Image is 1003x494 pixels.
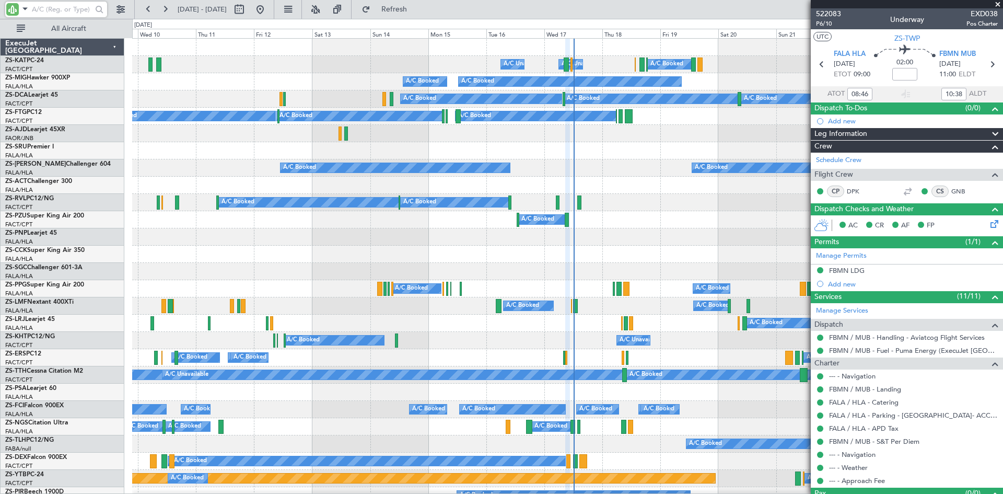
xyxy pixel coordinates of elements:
div: A/C Booked [750,315,783,331]
div: A/C Booked [695,160,728,176]
div: A/C Booked [406,74,439,89]
input: --:-- [847,88,872,100]
span: Pos Charter [966,19,998,28]
div: A/C Unavailable [620,332,663,348]
div: A/C Booked [395,281,428,296]
a: FALA/HLA [5,428,33,435]
a: ZS-FTGPC12 [5,109,42,116]
span: ZS-DCA [5,92,28,98]
a: Manage Permits [816,251,867,261]
div: A/C Booked [689,436,722,452]
a: FALA / HLA - APD Tax [829,424,899,433]
a: FALA / HLA - Catering [829,398,899,407]
span: ALDT [969,89,986,99]
a: FBMN / MUB - Fuel - Puma Energy (ExecuJet [GEOGRAPHIC_DATA] Account) [829,346,998,355]
a: ZS-SRUPremier I [5,144,54,150]
span: ZS-DEX [5,454,27,461]
a: FACT/CPT [5,341,32,349]
a: FALA / HLA - Parking - [GEOGRAPHIC_DATA]- ACC # 1800 [829,411,998,420]
div: A/C Booked [744,91,777,107]
div: Wed 17 [544,29,602,38]
span: ZS-RVL [5,196,26,202]
span: ZS-TLH [5,437,26,443]
span: [DATE] [834,59,855,70]
a: ZS-RVLPC12/NG [5,196,54,202]
a: ZS-NGSCitation Ultra [5,420,68,426]
div: A/C Booked [403,194,436,210]
a: FALA/HLA [5,255,33,263]
a: ZS-ACTChallenger 300 [5,178,72,185]
div: Sun 21 [776,29,834,38]
span: ZS-PSA [5,385,27,392]
a: FALA/HLA [5,307,33,315]
div: A/C Booked [287,332,320,348]
div: Fri 19 [660,29,718,38]
span: ZS-ACT [5,178,27,185]
div: CP [827,186,844,197]
a: FBMN / MUB - S&T Per Diem [829,437,919,446]
span: ZS-YTB [5,472,27,478]
a: ZS-YTBPC-24 [5,472,44,478]
div: A/C Booked [521,212,554,227]
a: DPK [847,187,870,196]
a: FABA/null [5,445,31,453]
div: A/C Booked [629,367,662,383]
a: ZS-LRJLearjet 45 [5,316,55,323]
span: [DATE] - [DATE] [178,5,227,14]
span: EXD038 [966,8,998,19]
a: --- - Navigation [829,450,876,459]
div: FBMN LDG [829,266,865,275]
span: FALA HLA [834,49,866,60]
div: Thu 11 [196,29,254,38]
a: ZS-PNPLearjet 45 [5,230,57,236]
div: A/C Booked [174,453,207,469]
div: Thu 18 [602,29,660,38]
div: A/C Booked [461,74,494,89]
a: Schedule Crew [816,155,861,166]
span: Flight Crew [814,169,853,181]
div: A/C Unavailable [562,56,605,72]
span: (1/1) [965,236,981,247]
a: FACT/CPT [5,376,32,384]
div: A/C Unavailable [165,367,208,383]
div: A/C Booked [279,108,312,124]
a: ZS-AJDLearjet 45XR [5,127,65,133]
button: All Aircraft [11,20,113,37]
a: ZS-MIGHawker 900XP [5,75,70,81]
div: Mon 15 [428,29,486,38]
div: A/C Booked [506,298,539,314]
a: FACT/CPT [5,221,32,228]
span: Refresh [372,6,416,13]
a: FACT/CPT [5,65,32,73]
span: 522083 [816,8,841,19]
span: All Aircraft [27,25,110,32]
span: (0/0) [965,102,981,113]
span: Dispatch To-Dos [814,102,867,114]
div: A/C Booked [458,108,491,124]
span: Permits [814,236,839,248]
span: ZS-SRU [5,144,27,150]
span: 11:00 [939,70,956,80]
span: ZS-TWP [894,33,920,44]
span: ATOT [827,89,845,99]
span: ZS-PZU [5,213,27,219]
a: ZS-CCKSuper King Air 350 [5,247,85,254]
a: --- - Approach Fee [829,476,885,485]
a: FACT/CPT [5,359,32,366]
span: ZS-[PERSON_NAME] [5,161,66,167]
a: FBMN / MUB - Landing [829,385,901,394]
span: ZS-CCK [5,247,27,254]
a: --- - Weather [829,463,868,472]
span: CR [875,221,884,231]
div: Wed 10 [138,29,196,38]
span: [DATE] [939,59,961,70]
span: Dispatch [814,319,843,331]
span: Dispatch Checks and Weather [814,203,914,215]
a: ZS-PZUSuper King Air 200 [5,213,84,219]
span: ETOT [834,70,851,80]
div: Tue 16 [486,29,544,38]
a: ZS-LMFNextant 400XTi [5,299,74,305]
span: Leg Information [814,128,867,140]
span: ZS-LMF [5,299,27,305]
span: FBMN MUB [939,49,976,60]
